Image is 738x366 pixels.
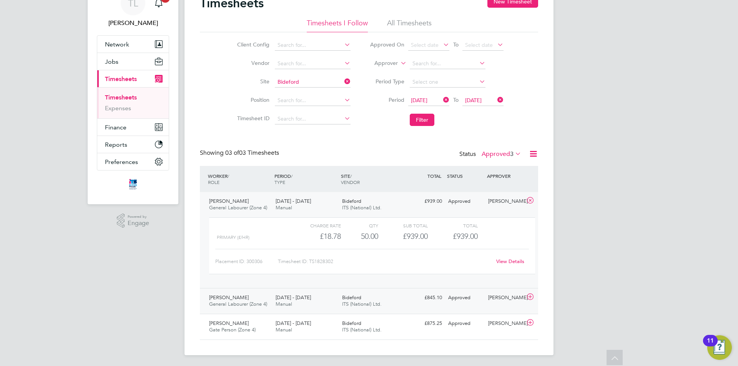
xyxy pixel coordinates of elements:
button: Jobs [97,53,169,70]
div: Approved [445,195,485,208]
label: Position [235,96,269,103]
span: [DATE] - [DATE] [276,320,311,326]
div: Timesheets [97,87,169,118]
span: / [350,173,352,179]
input: Search for... [410,58,485,69]
div: 11 [707,341,714,351]
a: Expenses [105,104,131,112]
div: QTY [341,221,378,230]
div: Approved [445,317,485,330]
span: 03 of [225,149,239,157]
div: WORKER [206,169,273,189]
div: Placement ID: 300306 [215,255,278,268]
span: ITS (National) Ltd. [342,204,382,211]
span: TOTAL [427,173,441,179]
span: Timesheets [105,75,137,83]
label: Period [370,96,404,103]
span: [DATE] - [DATE] [276,198,311,204]
span: General Labourer (Zone 4) [209,301,267,307]
a: Go to home page [97,178,169,190]
span: / [228,173,229,179]
span: Manual [276,301,292,307]
div: £18.78 [291,230,341,243]
div: APPROVER [485,169,525,183]
button: Filter [410,114,434,126]
label: Approver [363,60,398,67]
div: [PERSON_NAME] [485,291,525,304]
img: itsconstruction-logo-retina.png [128,178,138,190]
span: Reports [105,141,127,148]
span: Network [105,41,129,48]
div: Sub Total [378,221,428,230]
span: 3 [510,150,514,158]
div: £939.00 [378,230,428,243]
div: £939.00 [405,195,445,208]
div: SITE [339,169,406,189]
div: STATUS [445,169,485,183]
span: Gate Person (Zone 4) [209,326,256,333]
span: TYPE [274,179,285,185]
span: Jobs [105,58,118,65]
span: Select date [465,41,493,48]
label: Timesheet ID [235,115,269,122]
div: Total [428,221,477,230]
div: £875.25 [405,317,445,330]
li: All Timesheets [387,18,432,32]
div: PERIOD [273,169,339,189]
span: Bideford [342,198,361,204]
span: / [291,173,293,179]
a: View Details [496,258,524,265]
label: Approved On [370,41,404,48]
a: Powered byEngage [117,214,150,228]
span: Bideford [342,294,361,301]
span: [DATE] - [DATE] [276,294,311,301]
span: Preferences [105,158,138,166]
a: Timesheets [105,94,137,101]
div: Showing [200,149,281,157]
span: [PERSON_NAME] [209,198,249,204]
span: To [451,95,461,105]
span: ITS (National) Ltd. [342,301,382,307]
span: Tim Lerwill [97,18,169,28]
span: Manual [276,326,292,333]
span: Manual [276,204,292,211]
div: [PERSON_NAME] [485,317,525,330]
span: [DATE] [465,97,482,104]
li: Timesheets I Follow [307,18,368,32]
span: Powered by [128,214,149,220]
input: Search for... [275,40,351,51]
span: VENDOR [341,179,360,185]
button: Open Resource Center, 11 new notifications [707,335,732,360]
span: 03 Timesheets [225,149,279,157]
span: [PERSON_NAME] [209,294,249,301]
span: To [451,40,461,50]
div: Timesheet ID: TS1828302 [278,255,491,268]
button: Preferences [97,153,169,170]
input: Select one [410,77,485,88]
div: £845.10 [405,291,445,304]
button: Network [97,36,169,53]
span: Primary (£/HR) [217,235,249,240]
label: Vendor [235,60,269,66]
button: Finance [97,119,169,136]
span: ROLE [208,179,219,185]
div: Approved [445,291,485,304]
div: [PERSON_NAME] [485,195,525,208]
div: Status [459,149,523,160]
span: Select date [411,41,439,48]
input: Search for... [275,95,351,106]
span: Bideford [342,320,361,326]
input: Search for... [275,114,351,124]
button: Reports [97,136,169,153]
label: Client Config [235,41,269,48]
span: £939.00 [453,232,478,241]
span: Engage [128,220,149,227]
span: General Labourer (Zone 4) [209,204,267,211]
span: ITS (National) Ltd. [342,326,382,333]
span: [PERSON_NAME] [209,320,249,326]
div: 50.00 [341,230,378,243]
button: Timesheets [97,70,169,87]
div: Charge rate [291,221,341,230]
input: Search for... [275,58,351,69]
input: Search for... [275,77,351,88]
